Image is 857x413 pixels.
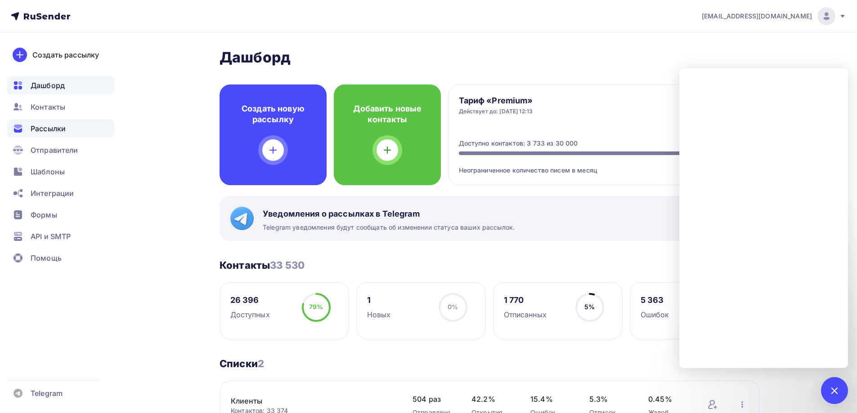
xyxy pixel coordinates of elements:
span: Дашборд [31,80,65,91]
span: 42.2% [471,394,512,404]
h3: Списки [220,357,264,370]
div: Новых [367,309,391,320]
span: API и SMTP [31,231,71,242]
div: 5 363 [641,295,669,306]
a: Контакты [7,98,114,116]
div: Доступных [230,309,270,320]
span: Отправители [31,145,78,155]
div: Неограниченное количество писем в месяц [459,155,749,175]
a: [EMAIL_ADDRESS][DOMAIN_NAME] [702,7,846,25]
h2: Дашборд [220,49,759,67]
span: Рассылки [31,123,66,134]
span: 2 [258,358,264,369]
span: Telegram [31,388,63,399]
span: 0.45% [648,394,689,404]
span: Интеграции [31,188,74,199]
a: Формы [7,206,114,224]
span: [EMAIL_ADDRESS][DOMAIN_NAME] [702,12,812,21]
span: Формы [31,209,57,220]
h4: Создать новую рассылку [234,103,312,125]
span: 5% [584,303,595,311]
a: Шаблоны [7,163,114,181]
div: 1 770 [504,295,547,306]
h3: Контакты [220,259,305,271]
div: Создать рассылку [32,49,99,60]
span: 5.3% [589,394,630,404]
span: 15.4% [530,394,571,404]
span: Telegram уведомления будут сообщать об изменении статуса ваших рассылок. [263,223,515,232]
a: Отправители [7,141,114,159]
a: Клиенты [231,395,384,406]
div: Действует до: [DATE] 12:13 [459,108,533,115]
div: Отписанных [504,309,547,320]
a: Рассылки [7,120,114,138]
div: Ошибок [641,309,669,320]
div: 26 396 [230,295,270,306]
span: Шаблоны [31,166,65,177]
span: 504 раз [413,394,453,404]
span: 33 530 [270,259,305,271]
span: Уведомления о рассылках в Telegram [263,209,515,219]
span: 0% [448,303,458,311]
span: Контакты [31,102,65,112]
a: Дашборд [7,76,114,94]
div: Доступно контактов: 3 733 из 30 000 [459,139,578,148]
span: Помощь [31,253,62,263]
h4: Тариф «Premium» [459,95,533,106]
div: 1 [367,295,391,306]
span: 79% [309,303,323,311]
h4: Добавить новые контакты [348,103,426,125]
